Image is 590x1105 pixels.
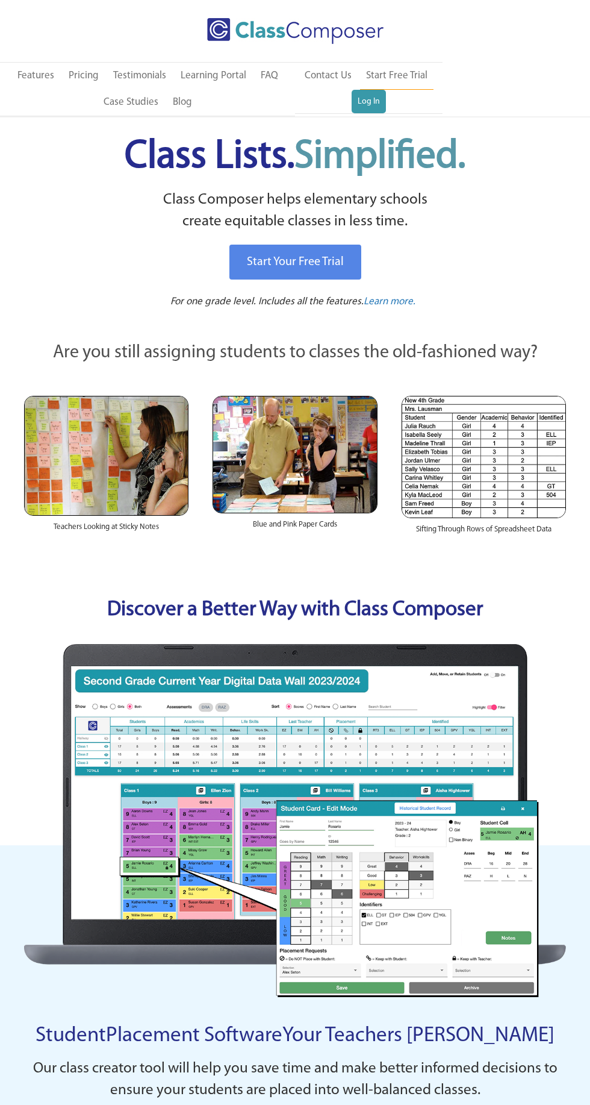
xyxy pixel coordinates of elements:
a: Learn more. [364,295,415,310]
p: Are you still assigning students to classes the old-fashioned way? [24,340,566,366]
p: Class Composer helps elementary schools create equitable classes in less time. [12,189,578,233]
div: Blue and Pink Paper Cards [213,513,377,542]
img: Class Composer [207,18,383,44]
span: Class Lists. [125,137,465,177]
p: Student Your Teachers [PERSON_NAME] [24,1021,566,1052]
span: Our class creator tool will help you save time and make better informed decisions to ensure your ... [33,1061,557,1098]
a: Blog [167,89,198,116]
div: Sifting Through Rows of Spreadsheet Data [402,518,566,547]
a: Placement Software [106,1025,282,1047]
img: monitor trans 3 [24,644,566,998]
span: Learn more. [364,296,415,307]
nav: Header Menu [295,63,442,113]
a: Start Your Free Trial [229,245,361,280]
a: Pricing [63,63,105,89]
p: Discover a Better Way with Class Composer [24,595,566,626]
span: Start Your Free Trial [247,256,344,268]
a: Testimonials [107,63,172,89]
a: Contact Us [299,63,358,89]
img: Spreadsheets [402,396,566,518]
img: Teachers Looking at Sticky Notes [24,396,188,516]
a: Start Free Trial [360,63,433,90]
a: Features [11,63,60,89]
a: Log In [352,90,386,114]
span: For one grade level. Includes all the features. [170,296,364,307]
img: Blue and Pink Paper Cards [213,396,377,513]
a: FAQ [255,63,284,89]
a: Case Studies [98,89,164,116]
div: Teachers Looking at Sticky Notes [24,516,188,545]
a: Learning Portal [175,63,252,89]
span: Simplified. [294,137,465,177]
